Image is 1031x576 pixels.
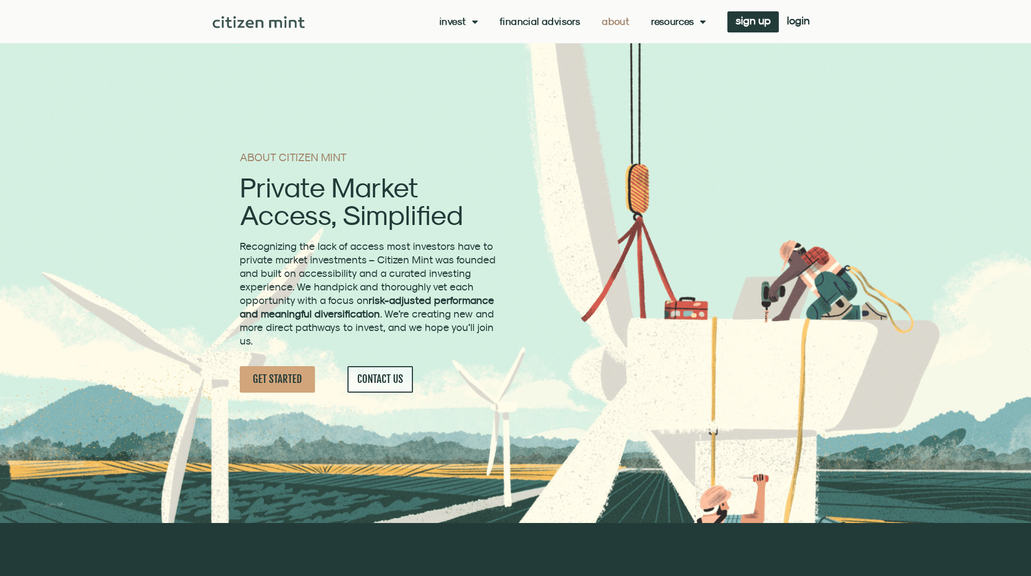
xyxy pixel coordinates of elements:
span: CONTACT US [357,373,403,386]
h2: Private Market Access, Simplified [240,174,499,229]
a: login [779,11,818,32]
strong: risk-adjusted performance and meaningful diversification [240,294,494,320]
span: login [787,17,810,24]
span: sign up [736,17,771,24]
nav: Menu [439,16,706,27]
a: Invest [439,16,478,27]
a: GET STARTED [240,366,315,393]
span: Recognizing the lack of access most investors have to private market investments – Citizen Mint w... [240,240,496,347]
span: GET STARTED [253,373,302,386]
a: About [602,16,629,27]
a: Financial Advisors [500,16,580,27]
a: Resources [651,16,706,27]
img: Citizen Mint [213,16,305,28]
a: sign up [727,11,779,32]
h1: ABOUT CITIZEN MINT [240,152,499,163]
a: CONTACT US [347,366,413,393]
